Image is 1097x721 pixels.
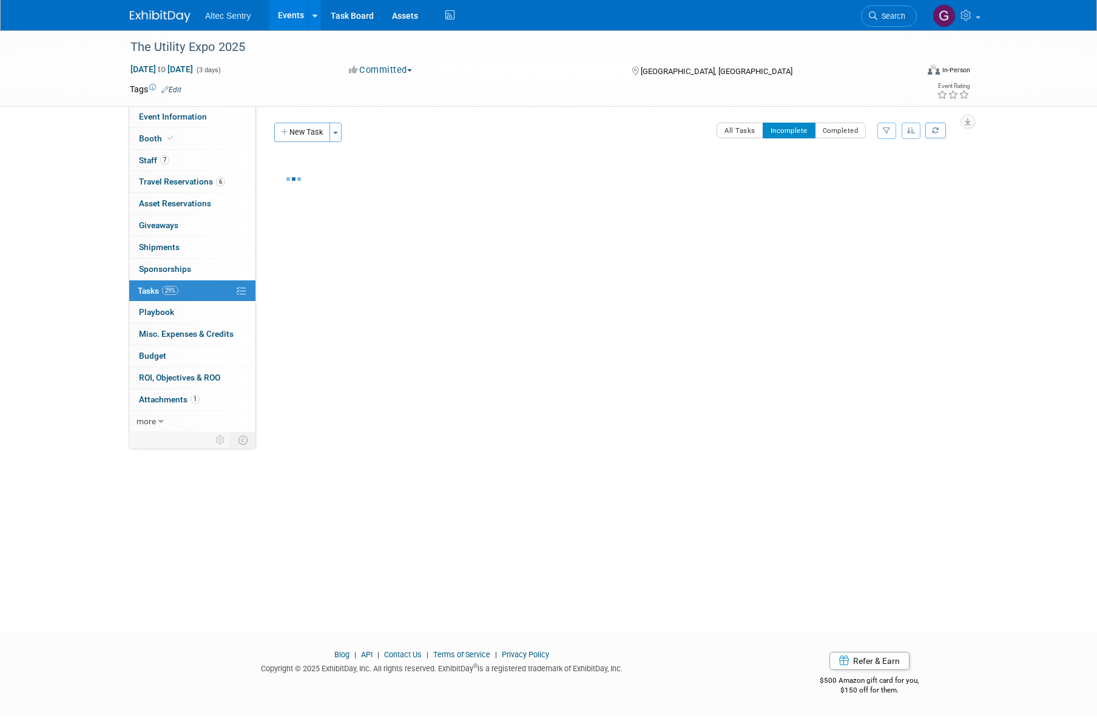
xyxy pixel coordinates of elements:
[345,64,417,76] button: Committed
[160,155,169,164] span: 7
[772,685,968,696] div: $150 off for them.
[829,652,910,670] a: Refer & Earn
[231,432,256,448] td: Toggle Event Tabs
[139,134,176,143] span: Booth
[195,66,221,74] span: (3 days)
[334,650,349,659] a: Blog
[210,432,231,448] td: Personalize Event Tab Strip
[139,264,191,274] span: Sponsorships
[161,86,181,94] a: Edit
[139,220,178,230] span: Giveaways
[130,83,181,95] td: Tags
[139,198,211,208] span: Asset Reservations
[129,259,255,280] a: Sponsorships
[139,307,174,317] span: Playbook
[845,63,970,81] div: Event Format
[139,242,180,252] span: Shipments
[942,66,970,75] div: In-Person
[286,177,301,181] img: loading...
[139,155,169,165] span: Staff
[424,650,431,659] span: |
[129,128,255,149] a: Booth
[274,123,330,142] button: New Task
[502,650,549,659] a: Privacy Policy
[129,193,255,214] a: Asset Reservations
[126,36,899,58] div: The Utility Expo 2025
[205,11,251,21] span: Altec Sentry
[129,280,255,302] a: Tasks29%
[129,302,255,323] a: Playbook
[139,177,225,186] span: Travel Reservations
[473,663,478,669] sup: ®
[139,373,220,382] span: ROI, Objectives & ROO
[129,389,255,410] a: Attachments1
[129,411,255,432] a: more
[772,668,968,696] div: $500 Amazon gift card for you,
[130,64,194,75] span: [DATE] [DATE]
[129,367,255,388] a: ROI, Objectives & ROO
[129,323,255,345] a: Misc. Expenses & Credits
[374,650,382,659] span: |
[815,123,866,138] button: Completed
[641,67,792,76] span: [GEOGRAPHIC_DATA], [GEOGRAPHIC_DATA]
[861,5,917,27] a: Search
[763,123,815,138] button: Incomplete
[129,345,255,367] a: Budget
[492,650,500,659] span: |
[156,64,167,74] span: to
[139,394,200,404] span: Attachments
[433,650,490,659] a: Terms of Service
[384,650,422,659] a: Contact Us
[925,123,946,138] a: Refresh
[937,83,970,89] div: Event Rating
[129,215,255,236] a: Giveaways
[361,650,373,659] a: API
[130,10,191,22] img: ExhibitDay
[139,112,207,121] span: Event Information
[129,150,255,171] a: Staff7
[138,286,178,296] span: Tasks
[933,4,956,27] img: Grant Williams
[129,171,255,192] a: Travel Reservations6
[928,65,940,75] img: Format-Inperson.png
[139,351,166,360] span: Budget
[130,660,754,674] div: Copyright © 2025 ExhibitDay, Inc. All rights reserved. ExhibitDay is a registered trademark of Ex...
[139,329,234,339] span: Misc. Expenses & Credits
[351,650,359,659] span: |
[216,177,225,186] span: 6
[717,123,763,138] button: All Tasks
[162,286,178,295] span: 29%
[191,394,200,404] span: 1
[129,106,255,127] a: Event Information
[129,237,255,258] a: Shipments
[137,416,156,426] span: more
[877,12,905,21] span: Search
[167,135,174,141] i: Booth reservation complete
